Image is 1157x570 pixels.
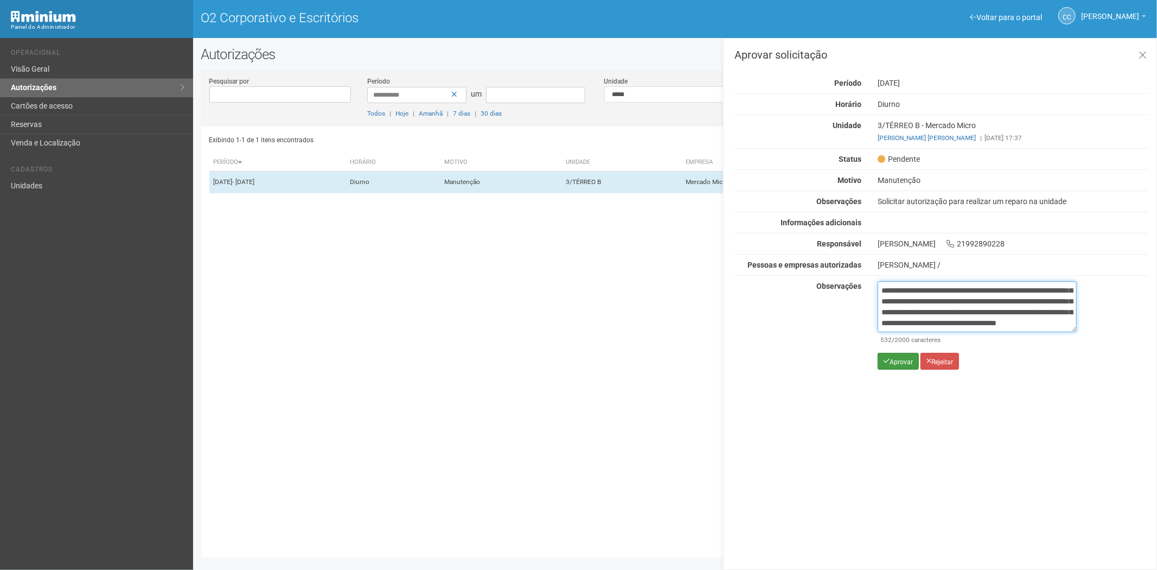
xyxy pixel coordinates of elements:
font: Manutenção [445,179,481,186]
font: Solicitar autorização para realizar um reparo na unidade [878,197,1066,206]
font: Unidade [566,159,590,166]
a: Fechar [1132,44,1154,67]
font: Período [367,78,390,85]
font: Exibindo 1-1 de 1 itens encontrados [209,136,314,144]
font: Motivo [445,159,468,166]
font: Autorizações [201,46,276,62]
a: 30 dias [481,110,502,117]
font: Horário [350,159,376,166]
font: CC [1063,14,1072,21]
font: 532 [880,336,892,344]
font: Cadastros [11,166,53,173]
font: [PERSON_NAME] [878,239,936,248]
span: Camila Catarina Lima [1081,2,1139,21]
a: Amanhã [419,110,443,117]
font: Período [214,159,239,166]
font: Motivo [838,176,861,185]
a: 7 dias [453,110,470,117]
font: Autorizações [11,83,56,92]
font: | [389,110,391,117]
font: Unidades [11,181,42,190]
a: CC [1058,7,1076,24]
font: - [DATE] [233,178,255,186]
font: Visão Geral [11,65,49,73]
font: 3/TÉRREO B [566,179,601,186]
a: Hoje [395,110,408,117]
font: | [475,110,476,117]
font: Diurno [350,179,369,186]
font: | [447,110,449,117]
font: Cartões de acesso [11,102,73,110]
font: 3/TÉRREO B - Mercado Micro [878,121,976,130]
font: Aprovar [890,358,913,365]
font: Unidade [833,121,861,130]
font: Diurno [878,100,900,109]
font: Pendente [888,155,920,163]
font: Observações [816,197,861,206]
font: | [980,134,982,142]
font: Pessoas e empresas autorizadas [747,261,861,269]
a: [PERSON_NAME] [PERSON_NAME] [878,134,976,142]
font: Reservas [11,120,42,129]
font: Status [839,155,861,163]
font: [PERSON_NAME] [1081,12,1139,21]
font: Empresa [686,159,713,166]
font: O2 Corporativo e Escritórios [201,10,359,26]
a: Voltar para o portal [970,13,1042,22]
font: Painel do Administrador [11,24,75,30]
font: Observações [816,282,861,290]
font: Mercado Micro [686,179,729,186]
font: Operacional [11,49,60,56]
font: Venda e Localização [11,138,80,147]
font: Manutenção [878,176,921,185]
font: [DATE] [878,79,900,87]
img: Mínimo [11,11,76,22]
font: Responsável [817,239,861,248]
font: /2000 caracteres [892,336,941,344]
font: Pesquisar por [209,78,250,85]
font: Voltar para o portal [976,13,1042,22]
font: Horário [835,100,861,109]
button: Aprovar [878,353,919,370]
font: | [413,110,414,117]
font: 21992890228 [957,239,1005,248]
a: Todos [367,110,385,117]
font: [DATE] [214,179,233,186]
font: [PERSON_NAME] / [878,261,941,269]
font: Aprovar solicitação [734,48,827,61]
font: Unidade [604,78,628,85]
font: Período [834,79,861,87]
font: um [471,90,482,98]
button: Rejeitar [921,353,959,370]
font: [DATE] 17:37 [985,134,1022,142]
a: [PERSON_NAME] [1081,14,1146,22]
font: Rejeitar [931,358,953,365]
font: Informações adicionais [781,218,861,227]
